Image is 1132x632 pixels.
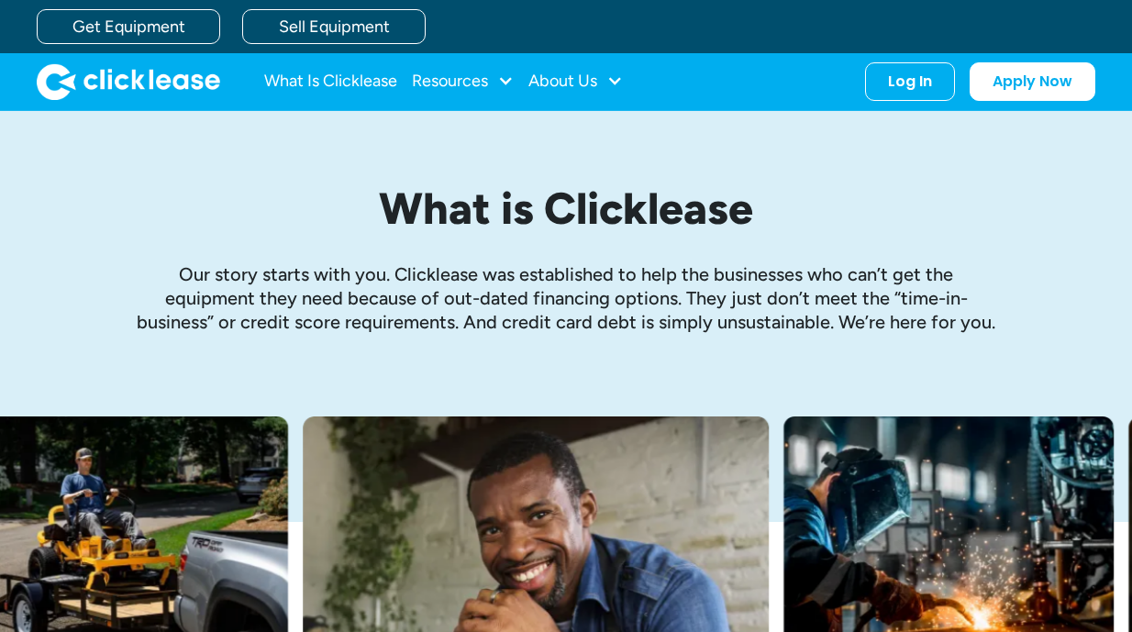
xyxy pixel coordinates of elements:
[135,184,997,233] h1: What is Clicklease
[242,9,426,44] a: Sell Equipment
[135,262,997,334] p: Our story starts with you. Clicklease was established to help the businesses who can’t get the eq...
[37,63,220,100] img: Clicklease logo
[37,63,220,100] a: home
[264,63,397,100] a: What Is Clicklease
[888,72,932,91] div: Log In
[970,62,1095,101] a: Apply Now
[37,9,220,44] a: Get Equipment
[412,63,514,100] div: Resources
[528,63,623,100] div: About Us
